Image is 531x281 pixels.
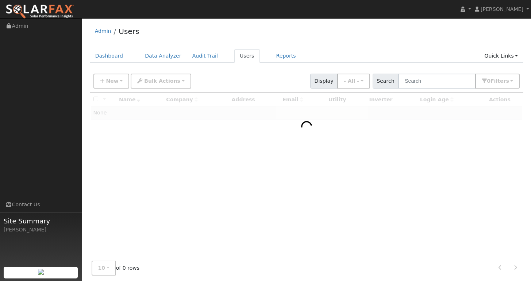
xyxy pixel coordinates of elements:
[119,27,139,36] a: Users
[490,78,509,84] span: Filter
[4,216,78,226] span: Site Summary
[310,74,338,89] span: Display
[337,74,370,89] button: - All -
[4,226,78,234] div: [PERSON_NAME]
[95,28,111,34] a: Admin
[106,78,118,84] span: New
[373,74,399,89] span: Search
[271,49,301,63] a: Reports
[234,49,260,63] a: Users
[92,261,140,276] span: of 0 rows
[38,269,44,275] img: retrieve
[90,49,129,63] a: Dashboard
[398,74,476,89] input: Search
[139,49,187,63] a: Data Analyzer
[506,78,509,84] span: s
[187,49,223,63] a: Audit Trail
[479,49,523,63] a: Quick Links
[92,261,116,276] button: 10
[144,78,180,84] span: Bulk Actions
[131,74,191,89] button: Bulk Actions
[481,6,523,12] span: [PERSON_NAME]
[5,4,74,19] img: SolarFax
[93,74,130,89] button: New
[98,265,105,271] span: 10
[475,74,520,89] button: 0Filters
